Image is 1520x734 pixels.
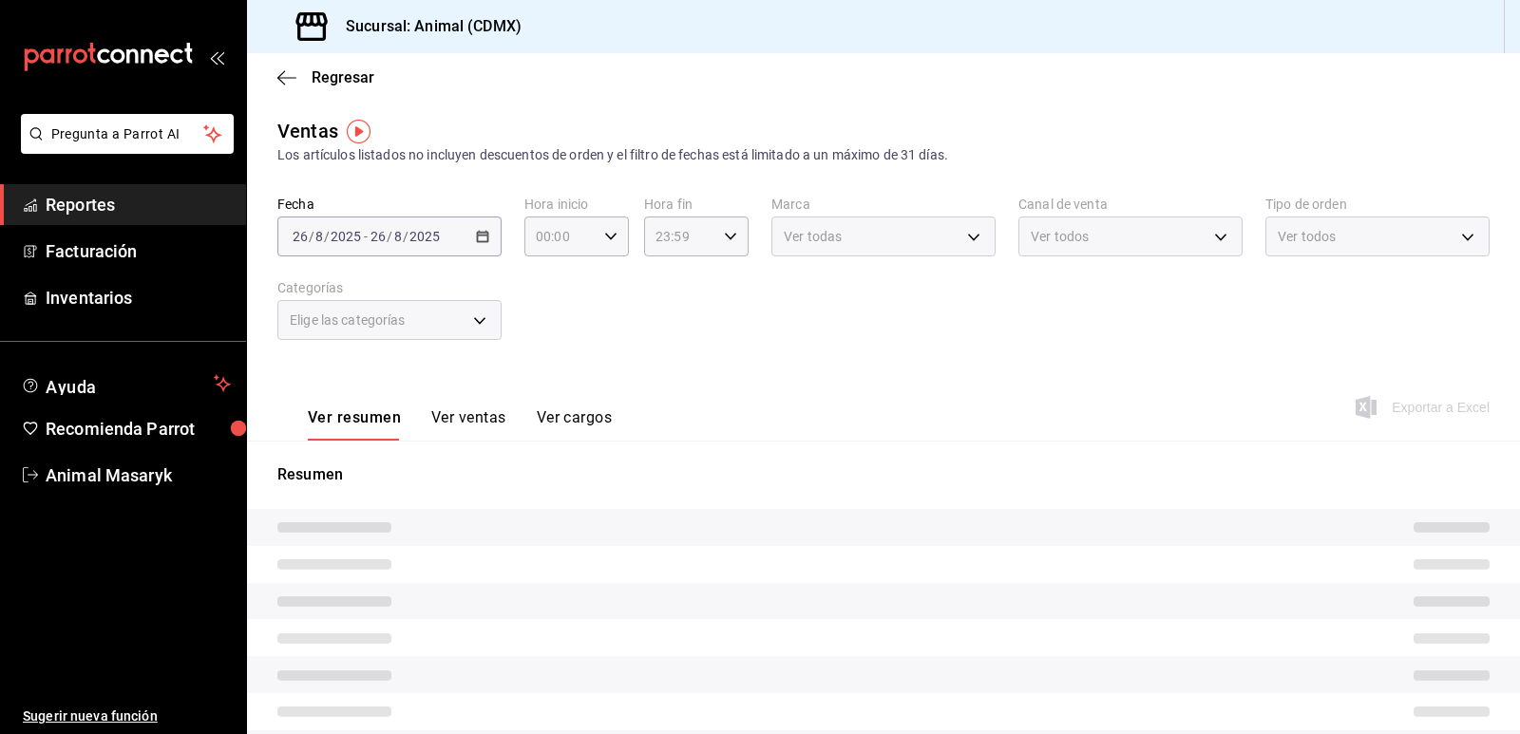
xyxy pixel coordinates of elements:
[324,229,330,244] span: /
[312,68,374,86] span: Regresar
[277,463,1490,486] p: Resumen
[1031,227,1089,246] span: Ver todos
[408,229,441,244] input: ----
[277,145,1490,165] div: Los artículos listados no incluyen descuentos de orden y el filtro de fechas está limitado a un m...
[364,229,368,244] span: -
[771,198,996,211] label: Marca
[330,229,362,244] input: ----
[370,229,387,244] input: --
[1018,198,1243,211] label: Canal de venta
[1278,227,1336,246] span: Ver todos
[309,229,314,244] span: /
[209,49,224,65] button: open_drawer_menu
[524,198,629,211] label: Hora inicio
[314,229,324,244] input: --
[277,198,502,211] label: Fecha
[290,311,406,329] span: Elige las categorías
[308,408,401,441] button: Ver resumen
[277,117,338,145] div: Ventas
[23,706,231,726] span: Sugerir nueva función
[51,124,204,144] span: Pregunta a Parrot AI
[13,138,234,158] a: Pregunta a Parrot AI
[644,198,749,211] label: Hora fin
[393,229,403,244] input: --
[277,68,374,86] button: Regresar
[46,238,231,264] span: Facturación
[46,372,206,395] span: Ayuda
[1265,198,1490,211] label: Tipo de orden
[784,227,842,246] span: Ver todas
[277,281,502,294] label: Categorías
[431,408,506,441] button: Ver ventas
[46,285,231,311] span: Inventarios
[387,229,392,244] span: /
[308,408,612,441] div: navigation tabs
[21,114,234,154] button: Pregunta a Parrot AI
[347,120,370,143] img: Tooltip marker
[537,408,613,441] button: Ver cargos
[403,229,408,244] span: /
[46,192,231,217] span: Reportes
[46,462,231,488] span: Animal Masaryk
[46,416,231,442] span: Recomienda Parrot
[331,15,522,38] h3: Sucursal: Animal (CDMX)
[292,229,309,244] input: --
